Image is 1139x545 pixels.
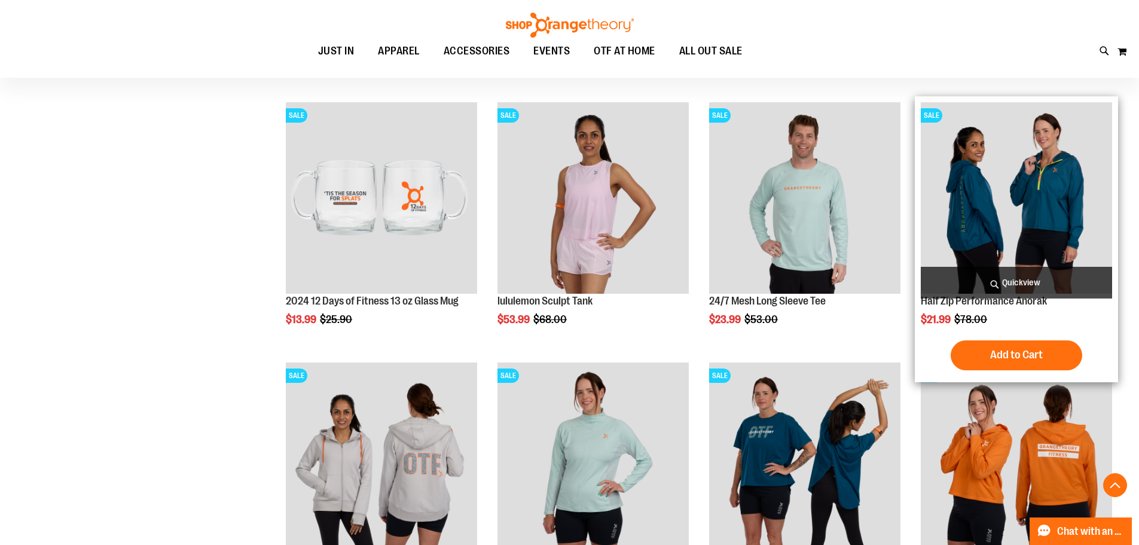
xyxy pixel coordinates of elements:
[709,313,743,325] span: $23.99
[990,348,1043,361] span: Add to Cart
[679,38,743,65] span: ALL OUT SALE
[280,96,483,356] div: product
[1030,517,1132,545] button: Chat with an Expert
[497,108,519,123] span: SALE
[954,313,989,325] span: $78.00
[286,102,477,296] a: Main image of 2024 12 Days of Fitness 13 oz Glass MugSALE
[951,340,1082,370] button: Add to Cart
[921,108,942,123] span: SALE
[286,108,307,123] span: SALE
[921,102,1112,294] img: Half Zip Performance Anorak
[915,96,1118,382] div: product
[533,38,570,65] span: EVENTS
[709,295,826,307] a: 24/7 Mesh Long Sleeve Tee
[504,13,636,38] img: Shop Orangetheory
[709,102,900,294] img: Main Image of 1457095
[921,313,952,325] span: $21.99
[286,313,318,325] span: $13.99
[444,38,510,65] span: ACCESSORIES
[1057,526,1125,537] span: Chat with an Expert
[533,313,569,325] span: $68.00
[744,313,780,325] span: $53.00
[491,96,695,356] div: product
[286,369,307,383] span: SALE
[709,102,900,296] a: Main Image of 1457095SALE
[921,102,1112,296] a: Half Zip Performance AnorakSALE
[286,102,477,294] img: Main image of 2024 12 Days of Fitness 13 oz Glass Mug
[709,108,731,123] span: SALE
[1103,473,1127,497] button: Back To Top
[286,295,459,307] a: 2024 12 Days of Fitness 13 oz Glass Mug
[318,38,355,65] span: JUST IN
[497,313,532,325] span: $53.99
[497,295,593,307] a: lululemon Sculpt Tank
[497,102,689,294] img: Main Image of 1538347
[703,96,906,356] div: product
[921,295,1047,307] a: Half Zip Performance Anorak
[378,38,420,65] span: APPAREL
[497,369,519,383] span: SALE
[921,267,1112,299] a: Quickview
[709,369,731,383] span: SALE
[320,313,354,325] span: $25.90
[594,38,655,65] span: OTF AT HOME
[497,102,689,296] a: Main Image of 1538347SALE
